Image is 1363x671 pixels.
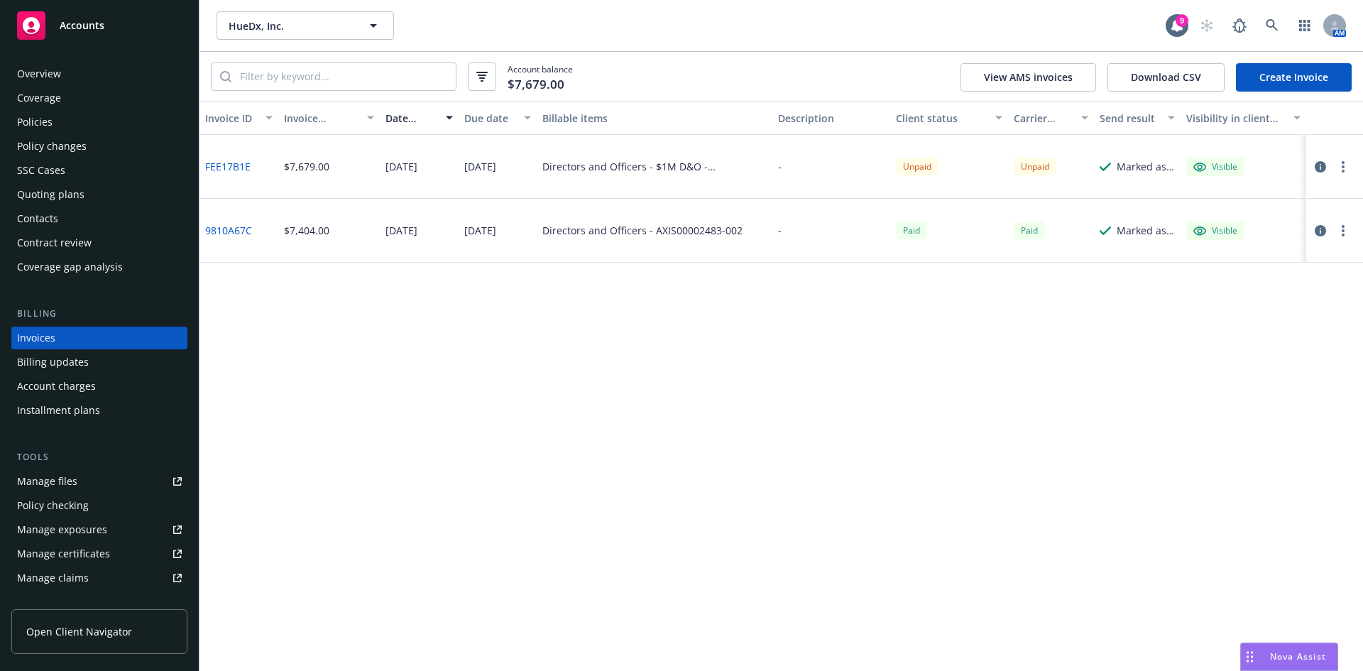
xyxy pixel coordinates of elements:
button: Send result [1094,101,1181,135]
div: Billing updates [17,351,89,373]
button: Date issued [380,101,459,135]
div: Visible [1193,224,1237,237]
a: Quoting plans [11,183,187,206]
div: $7,404.00 [284,223,329,238]
span: $7,679.00 [508,75,564,94]
a: Policies [11,111,187,133]
div: Coverage gap analysis [17,256,123,278]
button: Due date [459,101,537,135]
a: 9810A67C [205,223,252,238]
a: SSC Cases [11,159,187,182]
div: $7,679.00 [284,159,329,174]
a: Start snowing [1193,11,1221,40]
div: Marked as sent [1117,159,1175,174]
div: Tools [11,450,187,464]
div: Invoice ID [205,111,257,126]
div: 9 [1176,14,1188,27]
span: HueDx, Inc. [229,18,351,33]
a: Manage BORs [11,591,187,613]
div: Policy checking [17,494,89,517]
a: Manage files [11,470,187,493]
a: Accounts [11,6,187,45]
div: Coverage [17,87,61,109]
div: Policy changes [17,135,87,158]
a: Invoices [11,327,187,349]
div: Manage certificates [17,542,110,565]
div: Quoting plans [17,183,84,206]
a: Overview [11,62,187,85]
div: Drag to move [1241,643,1259,670]
button: Invoice ID [199,101,278,135]
button: Client status [890,101,1008,135]
a: Manage exposures [11,518,187,541]
a: Coverage gap analysis [11,256,187,278]
a: Policy checking [11,494,187,517]
div: Send result [1100,111,1159,126]
a: Search [1258,11,1286,40]
div: [DATE] [464,159,496,174]
div: Paid [1014,222,1045,239]
a: Manage certificates [11,542,187,565]
div: Invoices [17,327,55,349]
div: Manage files [17,470,77,493]
a: FEE17B1E [205,159,251,174]
div: Installment plans [17,399,100,422]
div: Contacts [17,207,58,230]
a: Policy changes [11,135,187,158]
div: Date issued [385,111,437,126]
div: Unpaid [1014,158,1056,175]
a: Billing updates [11,351,187,373]
div: Account charges [17,375,96,398]
div: Directors and Officers - AXIS00002483-002 [542,223,743,238]
button: Download CSV [1107,63,1225,92]
div: Overview [17,62,61,85]
div: Description [778,111,885,126]
button: Carrier status [1008,101,1095,135]
a: Switch app [1291,11,1319,40]
button: View AMS invoices [960,63,1096,92]
svg: Search [220,71,231,82]
div: - [778,223,782,238]
button: Description [772,101,890,135]
a: Coverage [11,87,187,109]
a: Contract review [11,231,187,254]
span: Open Client Navigator [26,624,132,639]
div: - [778,159,782,174]
input: Filter by keyword... [231,63,456,90]
div: SSC Cases [17,159,65,182]
div: Visible [1193,160,1237,173]
div: Billable items [542,111,767,126]
div: Carrier status [1014,111,1073,126]
div: [DATE] [385,223,417,238]
div: Policies [17,111,53,133]
div: Manage BORs [17,591,84,613]
button: Billable items [537,101,772,135]
button: Visibility in client dash [1181,101,1306,135]
div: Paid [896,222,927,239]
button: HueDx, Inc. [217,11,394,40]
div: Due date [464,111,516,126]
a: Account charges [11,375,187,398]
div: [DATE] [464,223,496,238]
div: Unpaid [896,158,938,175]
div: Directors and Officers - $1M D&O - AXIS00002483-003 [542,159,767,174]
span: Accounts [60,20,104,31]
div: Client status [896,111,987,126]
span: Nova Assist [1270,650,1326,662]
div: Manage exposures [17,518,107,541]
div: Marked as sent [1117,223,1175,238]
span: Account balance [508,63,573,89]
div: Visibility in client dash [1186,111,1285,126]
div: [DATE] [385,159,417,174]
button: Nova Assist [1240,643,1338,671]
a: Installment plans [11,399,187,422]
button: Invoice amount [278,101,381,135]
div: Contract review [17,231,92,254]
a: Contacts [11,207,187,230]
div: Billing [11,307,187,321]
div: Manage claims [17,567,89,589]
a: Create Invoice [1236,63,1352,92]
